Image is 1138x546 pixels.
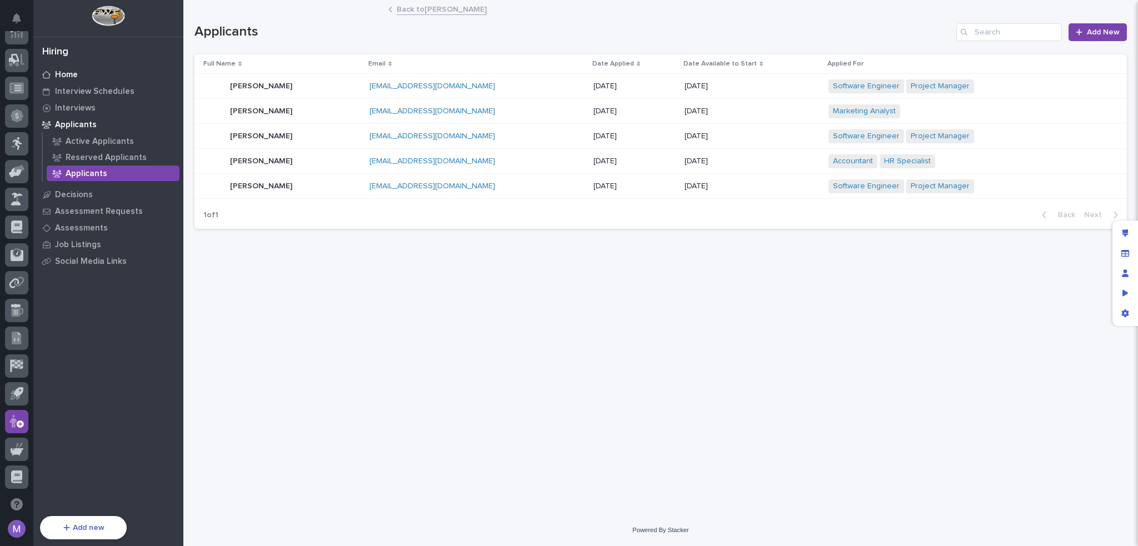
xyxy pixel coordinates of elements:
[194,174,1127,199] tr: [PERSON_NAME][PERSON_NAME] [EMAIL_ADDRESS][DOMAIN_NAME] [DATE][DATE]Software Engineer Project Man...
[5,517,28,540] button: users-avatar
[55,223,108,233] p: Assessments
[230,104,295,116] p: [PERSON_NAME]
[33,236,183,253] a: Job Listings
[370,157,495,165] a: [EMAIL_ADDRESS][DOMAIN_NAME]
[1033,210,1080,220] button: Back
[43,133,183,149] a: Active Applicants
[11,267,20,275] div: 📖
[370,132,495,140] a: [EMAIL_ADDRESS][DOMAIN_NAME]
[194,74,1127,99] tr: [PERSON_NAME][PERSON_NAME] [EMAIL_ADDRESS][DOMAIN_NAME] [DATE][DATE]Software Engineer Project Man...
[33,116,183,133] a: Applicants
[55,103,96,113] p: Interviews
[11,123,31,143] img: 1736555164131-43832dd5-751b-4058-ba23-39d91318e5a0
[11,209,29,227] img: Matthew Hall
[55,190,93,200] p: Decisions
[685,182,820,191] p: [DATE]
[230,79,295,91] p: [PERSON_NAME]
[66,153,147,163] p: Reserved Applicants
[40,516,127,539] button: Add new
[911,82,970,91] a: Project Manager
[172,159,202,173] button: See all
[685,157,820,166] p: [DATE]
[14,13,28,31] div: Notifications
[833,182,900,191] a: Software Engineer
[33,99,183,116] a: Interviews
[43,149,183,165] a: Reserved Applicants
[911,182,970,191] a: Project Manager
[203,58,236,70] p: Full Name
[1084,210,1109,220] span: Next
[1115,283,1135,303] div: Preview as
[92,189,96,198] span: •
[593,157,676,166] p: [DATE]
[368,58,386,70] p: Email
[33,83,183,99] a: Interview Schedules
[194,149,1127,174] tr: [PERSON_NAME][PERSON_NAME] [EMAIL_ADDRESS][DOMAIN_NAME] [DATE][DATE]Accountant HR Specialist
[55,207,143,217] p: Assessment Requests
[34,219,90,228] span: [PERSON_NAME]
[593,132,676,141] p: [DATE]
[592,58,634,70] p: Date Applied
[683,58,757,70] p: Date Available to Start
[7,261,65,281] a: 📖Help Docs
[78,292,134,301] a: Powered byPylon
[1115,243,1135,263] div: Manage fields and data
[38,123,182,134] div: Start new chat
[55,240,101,250] p: Job Listings
[370,107,495,115] a: [EMAIL_ADDRESS][DOMAIN_NAME]
[370,182,495,190] a: [EMAIL_ADDRESS][DOMAIN_NAME]
[833,157,873,166] a: Accountant
[55,70,78,80] p: Home
[1115,263,1135,283] div: Manage users
[92,219,96,228] span: •
[194,99,1127,124] tr: [PERSON_NAME][PERSON_NAME] [EMAIL_ADDRESS][DOMAIN_NAME] [DATE][DATE]Marketing Analyst
[194,124,1127,149] tr: [PERSON_NAME][PERSON_NAME] [EMAIL_ADDRESS][DOMAIN_NAME] [DATE][DATE]Software Engineer Project Man...
[42,46,68,58] div: Hiring
[55,120,97,130] p: Applicants
[11,11,33,33] img: Stacker
[22,190,31,199] img: 1736555164131-43832dd5-751b-4058-ba23-39d91318e5a0
[593,182,676,191] p: [DATE]
[38,134,141,143] div: We're available if you need us!
[230,129,295,141] p: [PERSON_NAME]
[685,82,820,91] p: [DATE]
[397,2,487,15] a: Back to[PERSON_NAME]
[1087,28,1120,36] span: Add New
[1080,210,1127,220] button: Next
[33,66,183,83] a: Home
[593,82,676,91] p: [DATE]
[593,107,676,116] p: [DATE]
[92,6,124,26] img: Workspace Logo
[11,62,202,79] p: How can we help?
[29,89,183,101] input: Clear
[66,169,107,179] p: Applicants
[43,166,183,181] a: Applicants
[833,132,900,141] a: Software Engineer
[22,266,61,277] span: Help Docs
[833,82,900,91] a: Software Engineer
[230,154,295,166] p: [PERSON_NAME]
[11,179,29,197] img: Brittany
[685,132,820,141] p: [DATE]
[33,219,183,236] a: Assessments
[66,137,134,147] p: Active Applicants
[11,162,74,171] div: Past conversations
[5,493,28,516] button: Open support chat
[33,203,183,219] a: Assessment Requests
[34,189,90,198] span: [PERSON_NAME]
[55,257,127,267] p: Social Media Links
[911,132,970,141] a: Project Manager
[194,202,227,229] p: 1 of 1
[370,82,495,90] a: [EMAIL_ADDRESS][DOMAIN_NAME]
[956,23,1062,41] input: Search
[827,58,864,70] p: Applied For
[632,527,688,533] a: Powered By Stacker
[1115,223,1135,243] div: Edit layout
[194,24,952,40] h1: Applicants
[98,219,121,228] span: [DATE]
[98,189,121,198] span: [DATE]
[33,253,183,269] a: Social Media Links
[230,179,295,191] p: [PERSON_NAME]
[11,44,202,62] p: Welcome 👋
